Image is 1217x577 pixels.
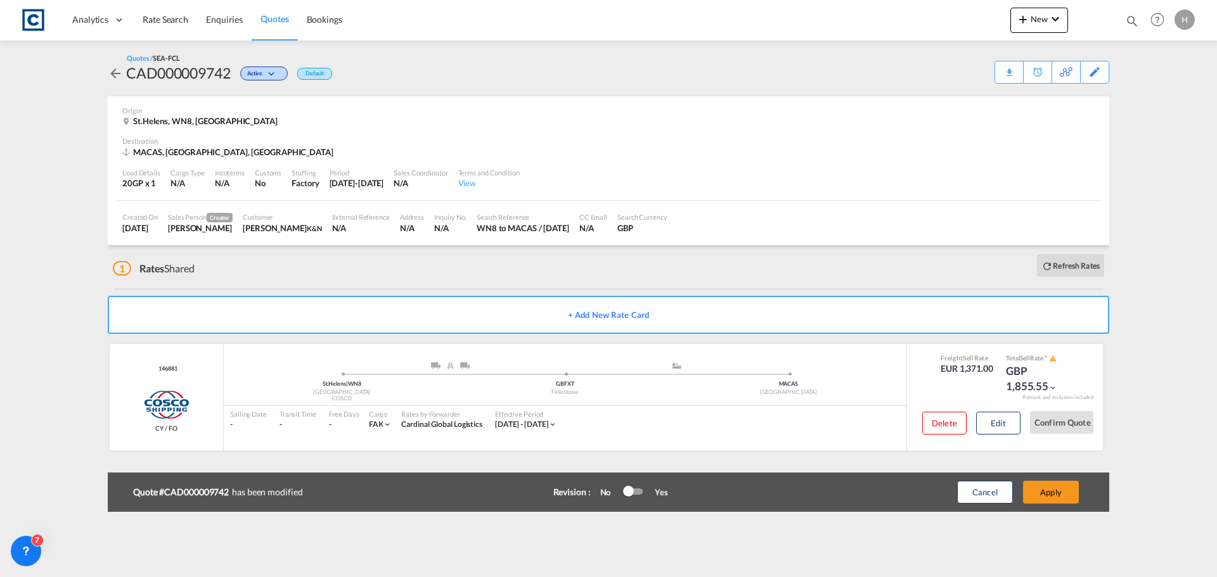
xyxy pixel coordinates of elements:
[548,420,557,429] md-icon: icon-chevron-down
[155,365,177,373] span: 146881
[127,53,180,63] div: Quotes /SEA-FCL
[230,409,267,419] div: Sailing Date
[1147,9,1168,30] span: Help
[579,222,607,234] div: N/A
[1175,10,1195,30] div: H
[458,168,520,177] div: Terms and Condition
[617,212,667,222] div: Search Currency
[155,424,177,433] span: CY / FO
[155,365,177,373] div: Contract / Rate Agreement / Tariff / Spot Pricing Reference Number: 146881
[401,409,482,419] div: Rates by Forwarder
[400,222,424,234] div: N/A
[307,224,322,232] span: K&N
[280,409,316,419] div: Transit Time
[594,486,624,498] div: No
[206,14,243,25] span: Enquiries
[243,222,321,234] div: laura wilcox
[330,177,384,189] div: 30 Sep 2025
[941,353,993,362] div: Freight Rate
[401,419,482,430] div: Cardinal Global Logistics
[230,395,453,403] div: COSCO
[307,14,342,25] span: Bookings
[922,412,967,434] button: Delete
[171,177,205,189] div: N/A
[976,412,1021,434] button: Edit
[240,67,288,80] div: Change Status Here
[329,409,359,419] div: Free Days
[1023,481,1079,504] button: Apply
[230,419,267,430] div: -
[677,388,900,396] div: [GEOGRAPHIC_DATA]
[677,380,900,388] div: MACAS
[113,261,131,276] span: 1
[108,66,123,81] md-icon: icon-arrow-left
[1015,14,1063,24] span: New
[1048,11,1063,27] md-icon: icon-chevron-down
[133,116,278,126] span: St.Helens, WN8, [GEOGRAPHIC_DATA]
[1048,383,1057,392] md-icon: icon-chevron-down
[108,296,1109,334] button: + Add New Rate Card
[292,177,319,189] div: Factory Stuffing
[1125,14,1139,28] md-icon: icon-magnify
[215,177,229,189] div: N/A
[266,71,281,78] md-icon: icon-chevron-down
[133,486,232,498] b: Quote #CAD000009742
[255,177,281,189] div: No
[342,362,565,375] div: Pickup ModeService Type Merseyside, England,TruckRail; Truck
[400,212,424,222] div: Address
[122,212,158,222] div: Created On
[431,362,441,369] img: road
[126,63,231,83] div: CAD000009742
[122,177,160,189] div: 20GP x 1
[453,388,676,396] div: Felixstowe
[122,168,160,177] div: Load Details
[1125,14,1139,33] div: icon-magnify
[122,146,337,158] div: MACAS, Casablanca, Africa
[330,168,384,177] div: Period
[434,212,467,222] div: Inquiry No.
[369,409,392,419] div: Cargo
[957,481,1013,504] button: Cancel
[383,420,392,429] md-icon: icon-chevron-down
[72,13,108,26] span: Analytics
[963,354,974,362] span: Sell
[495,419,549,430] div: 01 Sep 2025 - 30 Sep 2025
[348,380,361,387] span: WN8
[1030,411,1093,434] button: Confirm Quote
[122,106,1095,115] div: Origin
[1041,260,1053,272] md-icon: icon-refresh
[1048,354,1057,364] button: icon-alert
[1001,63,1017,73] md-icon: icon-download
[153,54,179,62] span: SEA-FCL
[553,486,591,498] div: Revision :
[247,70,266,82] span: Active
[434,222,467,234] div: N/A
[168,212,233,222] div: Sales Person
[460,362,470,369] img: road
[453,380,676,388] div: GBFXT
[243,212,321,222] div: Customer
[207,213,233,222] span: Creator
[495,419,549,429] span: [DATE] - [DATE]
[579,212,607,222] div: CC Email
[122,115,281,127] div: St.Helens, WN8, United Kingdom
[108,63,126,83] div: icon-arrow-left
[171,168,205,177] div: Cargo Type
[332,212,390,222] div: External Reference
[122,222,158,234] div: 16 Sep 2025
[122,136,1095,146] div: Destination
[280,419,316,430] div: -
[617,222,667,234] div: GBP
[323,380,348,387] span: St.Helens
[669,362,685,369] md-icon: assets/icons/custom/ship-fill.svg
[477,212,569,222] div: Search Reference
[231,63,291,83] div: Change Status Here
[139,262,165,274] span: Rates
[477,222,569,234] div: WN8 to MACAS / 16 Sep 2025
[1020,354,1030,362] span: Sell
[346,380,348,387] span: |
[1010,8,1068,33] button: icon-plus 400-fgNewicon-chevron-down
[642,486,668,498] div: Yes
[143,389,190,421] img: COSCO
